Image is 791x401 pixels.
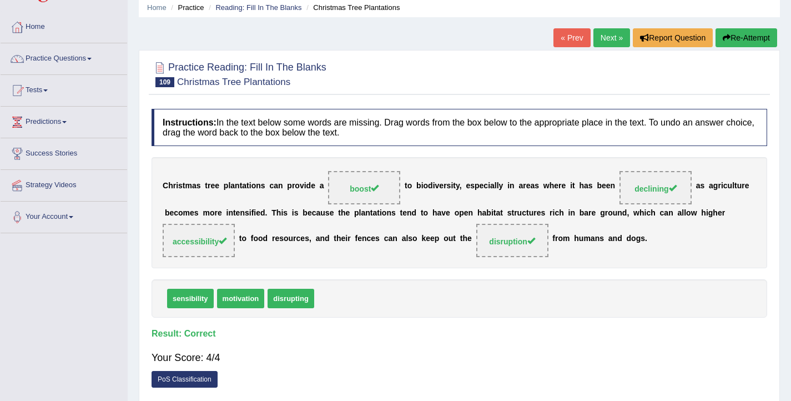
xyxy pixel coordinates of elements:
b: s [305,234,309,243]
b: s [375,234,380,243]
a: Next » [593,28,630,47]
b: l [682,208,684,217]
b: e [480,182,484,191]
b: c [483,182,488,191]
b: e [275,234,279,243]
b: n [365,208,370,217]
b: r [555,234,558,243]
a: Tests [1,75,127,103]
b: t [405,182,407,191]
b: u [529,208,534,217]
b: r [533,208,536,217]
b: h [168,182,173,191]
b: o [382,208,387,217]
b: s [507,208,512,217]
b: m [185,182,192,191]
b: C [163,182,168,191]
b: o [686,208,691,217]
b: a [709,182,713,191]
b: r [722,208,725,217]
b: r [173,182,176,191]
b: a [402,234,406,243]
b: d [325,234,330,243]
b: t [370,208,373,217]
b: o [407,182,412,191]
b: , [627,208,629,217]
b: i [345,234,347,243]
b: a [320,182,324,191]
b: a [230,182,235,191]
b: d [428,182,433,191]
span: boost [350,184,379,193]
b: h [574,234,579,243]
b: r [514,208,517,217]
b: n [468,208,473,217]
b: s [470,182,475,191]
b: n [407,208,412,217]
b: e [357,234,362,243]
b: g [708,208,713,217]
b: t [421,208,424,217]
b: u [579,234,584,243]
b: n [570,208,575,217]
b: n [611,182,616,191]
b: a [437,208,442,217]
b: r [558,182,561,191]
b: n [256,182,261,191]
b: e [371,234,375,243]
b: n [320,234,325,243]
b: v [435,182,440,191]
a: Home [1,12,127,39]
b: f [355,234,357,243]
b: h [336,234,341,243]
b: t [400,208,403,217]
b: e [311,182,315,191]
b: n [278,182,283,191]
b: a [496,208,500,217]
b: f [552,234,555,243]
b: l [732,182,734,191]
b: a [591,234,595,243]
b: i [568,208,571,217]
b: c [660,208,664,217]
span: Drop target [476,224,548,257]
b: o [241,234,246,243]
b: n [386,208,391,217]
b: r [550,208,552,217]
b: c [522,208,526,217]
b: Instructions: [163,118,216,127]
b: b [486,208,491,217]
b: e [718,208,722,217]
a: « Prev [553,28,590,47]
b: r [742,182,744,191]
b: e [210,182,215,191]
b: e [236,208,240,217]
li: Practice [168,2,204,13]
b: u [289,234,294,243]
b: t [246,182,249,191]
b: d [617,234,622,243]
b: d [412,208,417,217]
b: h [432,208,437,217]
b: a [664,208,668,217]
b: a [490,182,495,191]
b: r [214,208,217,217]
b: e [430,234,435,243]
b: w [691,208,697,217]
b: e [426,234,430,243]
b: n [613,234,618,243]
b: n [617,208,622,217]
b: c [296,234,301,243]
b: e [464,208,468,217]
b: s [599,234,604,243]
b: e [537,208,541,217]
b: i [570,182,572,191]
b: b [303,208,308,217]
b: t [239,234,242,243]
a: Home [147,3,167,12]
b: o [210,208,215,217]
b: t [572,182,575,191]
b: s [197,182,201,191]
b: t [511,208,514,217]
b: r [272,234,275,243]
